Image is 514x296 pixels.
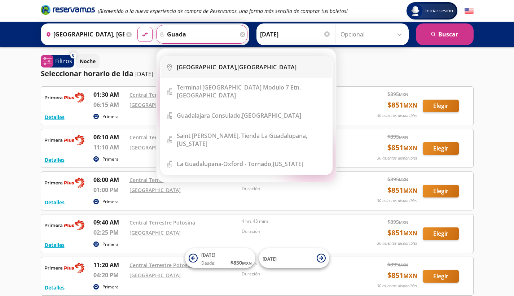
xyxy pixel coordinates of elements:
[403,229,417,237] small: MXN
[177,83,301,91] b: Terminal [GEOGRAPHIC_DATA] Modulo 7 Etn,
[45,90,84,105] img: RESERVAMOS
[129,177,195,183] a: Central Terrestre Potosina
[93,143,126,152] p: 11:10 AM
[45,156,65,164] button: Detalles
[76,54,100,68] button: Noche
[387,100,417,110] span: $ 851
[41,68,133,79] p: Seleccionar horario de ida
[399,219,408,225] small: MXN
[45,133,84,147] img: RESERVAMOS
[177,83,327,99] div: [GEOGRAPHIC_DATA]
[403,144,417,152] small: MXN
[423,270,459,283] button: Elegir
[177,160,303,168] div: [US_STATE]
[242,260,252,266] small: MXN
[263,256,277,262] span: [DATE]
[129,262,195,269] a: Central Terrestre Potosina
[377,240,417,247] p: 30 asientos disponibles
[399,177,408,182] small: MXN
[387,270,417,281] span: $ 851
[93,100,126,109] p: 06:15 AM
[377,198,417,204] p: 30 asientos disponibles
[387,227,417,238] span: $ 851
[422,7,456,14] span: Iniciar sesión
[45,113,65,121] button: Detalles
[135,70,153,78] p: [DATE]
[377,283,417,289] p: 30 asientos disponibles
[43,25,124,43] input: Buscar Origen
[129,144,181,151] a: [GEOGRAPHIC_DATA]
[416,23,474,45] button: Buscar
[201,252,215,258] span: [DATE]
[177,132,327,148] div: [US_STATE]
[177,112,301,119] div: [GEOGRAPHIC_DATA]
[41,4,95,15] i: Brand Logo
[102,241,119,248] p: Primera
[93,218,126,227] p: 09:40 AM
[129,101,181,108] a: [GEOGRAPHIC_DATA]
[423,227,459,240] button: Elegir
[387,142,417,153] span: $ 851
[177,160,273,168] b: La Guadalupana-oxford - Tornado,
[377,155,417,161] p: 30 asientos disponibles
[157,25,238,43] input: Buscar Destino
[230,259,252,266] span: $ 850
[45,241,65,249] button: Detalles
[55,57,72,65] p: Filtros
[177,112,242,119] b: Guadalajara Consulado,
[387,133,408,140] span: $ 895
[129,219,195,226] a: Central Terrestre Potosina
[259,248,329,268] button: [DATE]
[93,228,126,237] p: 02:25 PM
[403,272,417,280] small: MXN
[129,91,195,98] a: Central Terrestre Potosina
[102,199,119,205] p: Primera
[45,261,84,275] img: RESERVAMOS
[177,63,237,71] b: [GEOGRAPHIC_DATA],
[129,229,181,236] a: [GEOGRAPHIC_DATA]
[129,134,195,141] a: Central Terrestre Potosina
[423,100,459,112] button: Elegir
[377,113,417,119] p: 30 asientos disponibles
[45,284,65,291] button: Detalles
[242,228,351,235] p: Duración
[341,25,405,43] input: Opcional
[93,186,126,194] p: 01:00 PM
[45,218,84,232] img: RESERVAMOS
[260,25,331,43] input: Elegir Fecha
[242,271,351,277] p: Duración
[93,175,126,184] p: 08:00 AM
[387,185,417,196] span: $ 851
[129,187,181,193] a: [GEOGRAPHIC_DATA]
[387,218,408,226] span: $ 895
[177,132,307,140] b: Saint [PERSON_NAME], Tienda La Guadalupana,
[41,4,95,17] a: Brand Logo
[93,271,126,279] p: 04:20 PM
[403,101,417,109] small: MXN
[129,272,181,279] a: [GEOGRAPHIC_DATA]
[399,92,408,97] small: MXN
[185,248,255,268] button: [DATE]Desde:$850MXN
[102,284,119,290] p: Primera
[423,142,459,155] button: Elegir
[387,175,408,183] span: $ 895
[93,133,126,142] p: 06:10 AM
[423,185,459,197] button: Elegir
[177,63,296,71] div: [GEOGRAPHIC_DATA]
[465,6,474,16] button: English
[41,55,74,68] button: 0Filtros
[399,134,408,140] small: MXN
[93,90,126,99] p: 01:30 AM
[45,199,65,206] button: Detalles
[242,218,351,225] p: 4 hrs 45 mins
[387,90,408,98] span: $ 895
[242,186,351,192] p: Duración
[80,57,96,65] p: Noche
[102,156,119,162] p: Primera
[72,52,74,58] span: 0
[387,261,408,268] span: $ 895
[98,8,348,14] em: ¡Bienvenido a la nueva experiencia de compra de Reservamos, una forma más sencilla de comprar tus...
[102,113,119,120] p: Primera
[45,175,84,190] img: RESERVAMOS
[93,261,126,269] p: 11:20 AM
